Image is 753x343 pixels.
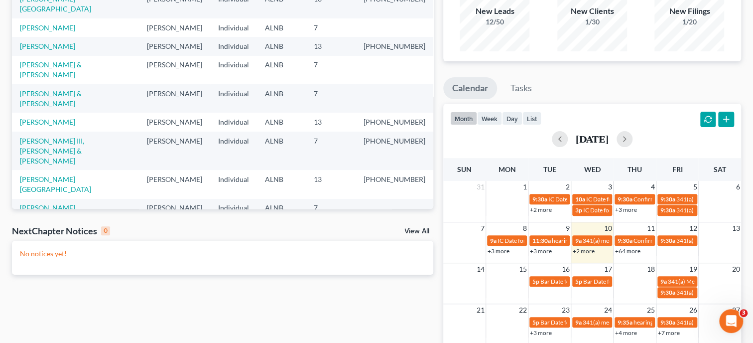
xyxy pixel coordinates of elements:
[532,278,539,285] span: 5p
[688,304,698,316] span: 26
[615,329,637,337] a: +4 more
[457,165,472,173] span: Sun
[658,329,680,337] a: +7 more
[583,278,677,285] span: Bar Date for Deal, [PERSON_NAME]
[603,304,613,316] span: 24
[688,222,698,234] span: 12
[139,56,210,84] td: [PERSON_NAME]
[20,175,91,193] a: [PERSON_NAME][GEOGRAPHIC_DATA]
[306,37,356,55] td: 13
[356,170,433,198] td: [PHONE_NUMBER]
[20,118,75,126] a: [PERSON_NAME]
[257,199,306,217] td: ALNB
[576,134,609,144] h2: [DATE]
[139,132,210,170] td: [PERSON_NAME]
[20,60,82,79] a: [PERSON_NAME] & [PERSON_NAME]
[306,132,356,170] td: 7
[731,263,741,275] span: 20
[575,206,582,214] span: 3p
[518,304,528,316] span: 22
[530,247,552,255] a: +3 more
[548,195,625,203] span: IC Date for [PERSON_NAME]
[139,170,210,198] td: [PERSON_NAME]
[502,112,522,125] button: day
[139,199,210,217] td: [PERSON_NAME]
[646,304,656,316] span: 25
[672,165,682,173] span: Fri
[404,228,429,235] a: View All
[20,42,75,50] a: [PERSON_NAME]
[565,181,571,193] span: 2
[618,195,632,203] span: 9:30a
[306,199,356,217] td: 7
[210,170,257,198] td: Individual
[20,89,82,108] a: [PERSON_NAME] & [PERSON_NAME]
[522,181,528,193] span: 1
[660,319,675,326] span: 9:30a
[719,309,743,333] iframe: Intercom live chat
[532,237,551,244] span: 11:30a
[565,222,571,234] span: 9
[498,237,574,244] span: IC Date for [PERSON_NAME]
[660,206,675,214] span: 9:30a
[540,319,676,326] span: Bar Date for [PERSON_NAME] Jr., [PERSON_NAME]
[603,263,613,275] span: 17
[615,206,637,213] a: +3 more
[530,206,552,213] a: +2 more
[101,226,110,235] div: 0
[660,289,675,296] span: 9:30a
[306,113,356,131] td: 13
[540,278,680,285] span: Bar Date for [PERSON_NAME][GEOGRAPHIC_DATA]
[530,329,552,337] a: +3 more
[731,222,741,234] span: 13
[586,195,662,203] span: IC Date for [PERSON_NAME]
[688,263,698,275] span: 19
[618,237,632,244] span: 9:30a
[139,37,210,55] td: [PERSON_NAME]
[210,37,257,55] td: Individual
[20,137,84,165] a: [PERSON_NAME] III, [PERSON_NAME] & [PERSON_NAME]
[660,278,667,285] span: 9a
[584,165,600,173] span: Wed
[575,319,582,326] span: 9a
[502,77,541,99] a: Tasks
[633,195,747,203] span: Confirmation hearing for [PERSON_NAME]
[522,112,541,125] button: list
[306,170,356,198] td: 13
[660,195,675,203] span: 9:30a
[615,247,640,255] a: +64 more
[731,304,741,316] span: 27
[557,17,627,27] div: 1/30
[20,203,75,212] a: [PERSON_NAME]
[692,181,698,193] span: 5
[476,181,486,193] span: 31
[646,222,656,234] span: 11
[476,304,486,316] span: 21
[633,319,710,326] span: hearing for [PERSON_NAME]
[12,225,110,237] div: NextChapter Notices
[443,77,497,99] a: Calendar
[583,237,679,244] span: 341(a) meeting for [PERSON_NAME]
[498,165,515,173] span: Mon
[735,181,741,193] span: 6
[477,112,502,125] button: week
[633,237,747,244] span: Confirmation hearing for [PERSON_NAME]
[660,237,675,244] span: 9:30a
[583,206,659,214] span: IC Date for [PERSON_NAME]
[518,263,528,275] span: 15
[561,304,571,316] span: 23
[627,165,642,173] span: Thu
[543,165,556,173] span: Tue
[210,132,257,170] td: Individual
[522,222,528,234] span: 8
[646,263,656,275] span: 18
[20,23,75,32] a: [PERSON_NAME]
[257,170,306,198] td: ALNB
[139,18,210,37] td: [PERSON_NAME]
[575,278,582,285] span: 5p
[532,319,539,326] span: 5p
[20,249,425,259] p: No notices yet!
[210,56,257,84] td: Individual
[210,18,257,37] td: Individual
[306,84,356,113] td: 7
